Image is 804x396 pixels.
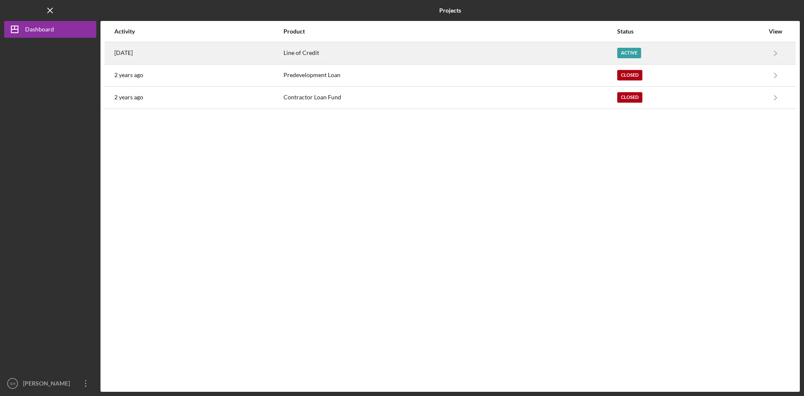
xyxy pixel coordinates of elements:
div: Activity [114,28,283,35]
div: Closed [617,70,642,80]
text: SH [10,381,15,386]
time: 2023-09-01 16:56 [114,72,143,78]
button: Dashboard [4,21,96,38]
div: Status [617,28,764,35]
b: Projects [439,7,461,14]
time: 2023-08-16 22:04 [114,94,143,101]
div: [PERSON_NAME] [21,375,75,394]
button: SH[PERSON_NAME] [4,375,96,392]
div: Closed [617,92,642,103]
div: Line of Credit [283,43,616,64]
time: 2025-09-04 18:20 [114,49,133,56]
div: View [765,28,786,35]
div: Product [283,28,616,35]
div: Predevelopment Loan [283,65,616,86]
div: Active [617,48,641,58]
div: Contractor Loan Fund [283,87,616,108]
div: Dashboard [25,21,54,40]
